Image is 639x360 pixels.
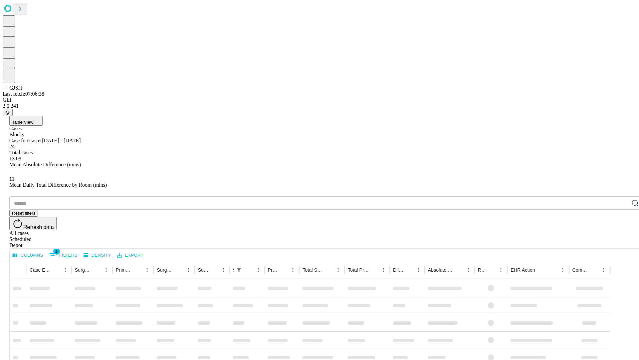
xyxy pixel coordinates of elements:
div: Primary Service [116,267,132,273]
div: Surgeon Name [75,267,92,273]
button: Menu [102,265,111,275]
button: Export [115,250,145,261]
div: GEI [3,97,636,103]
button: Menu [333,265,343,275]
span: Case forecaster [9,138,42,143]
button: Table View [9,116,43,126]
div: Predicted In Room Duration [268,267,279,273]
button: Sort [487,265,496,275]
span: Reset filters [12,211,35,216]
span: 11 [9,176,14,182]
div: Absolute Difference [428,267,454,273]
button: @ [3,109,13,116]
span: Mean Daily Total Difference by Room (mins) [9,182,107,188]
button: Menu [61,265,70,275]
div: 1 active filter [234,265,244,275]
button: Sort [324,265,333,275]
div: Total Predicted Duration [348,267,369,273]
div: Total Scheduled Duration [303,267,323,273]
button: Sort [209,265,219,275]
button: Menu [184,265,193,275]
div: Difference [393,267,404,273]
button: Menu [219,265,228,275]
button: Sort [279,265,288,275]
span: GJSH [9,85,22,91]
div: Scheduled In Room Duration [233,267,234,273]
button: Menu [496,265,506,275]
div: Comments [572,267,589,273]
span: 24 [9,144,15,149]
div: Surgery Date [198,267,209,273]
button: Menu [464,265,473,275]
div: 2.0.241 [3,103,636,109]
span: Mean Absolute Difference (mins) [9,162,81,167]
div: Resolved in EHR [478,267,487,273]
button: Menu [558,265,567,275]
span: Table View [12,120,33,125]
button: Menu [379,265,388,275]
span: 1 [53,248,60,255]
button: Density [82,250,113,261]
div: Case Epic Id [30,267,51,273]
button: Sort [454,265,464,275]
button: Menu [599,265,608,275]
button: Refresh data [9,217,57,230]
button: Sort [590,265,599,275]
button: Reset filters [9,210,38,217]
button: Show filters [234,265,244,275]
button: Sort [133,265,142,275]
button: Sort [244,265,254,275]
span: @ [5,110,10,115]
button: Menu [288,265,298,275]
div: EHR Action [511,267,535,273]
button: Menu [254,265,263,275]
button: Select columns [11,250,45,261]
span: Last fetch: 07:06:38 [3,91,44,97]
button: Menu [142,265,152,275]
button: Sort [404,265,414,275]
button: Sort [369,265,379,275]
span: [DATE] - [DATE] [42,138,81,143]
span: Refresh data [23,224,54,230]
span: Total cases [9,150,33,155]
button: Sort [536,265,545,275]
button: Menu [414,265,423,275]
button: Show filters [48,250,79,261]
div: Surgery Name [157,267,173,273]
span: 13.08 [9,156,21,161]
button: Sort [51,265,61,275]
button: Sort [174,265,184,275]
button: Sort [92,265,102,275]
